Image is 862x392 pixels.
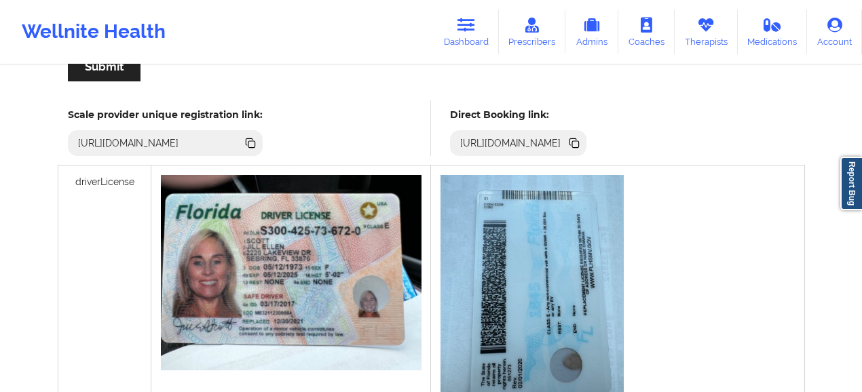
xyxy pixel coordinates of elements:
a: Medications [738,9,808,54]
a: Therapists [675,9,738,54]
a: Coaches [618,9,675,54]
a: Report Bug [840,157,862,210]
button: Submit [68,52,140,81]
div: [URL][DOMAIN_NAME] [455,136,567,150]
h5: Scale provider unique registration link: [68,109,263,121]
img: 87791143-d851-4ac7-95b7-2e387d948a60IMG_6318.jpeg [161,175,421,370]
a: Dashboard [434,9,499,54]
h5: Direct Booking link: [450,109,586,121]
div: [URL][DOMAIN_NAME] [73,136,185,150]
a: Admins [565,9,618,54]
a: Account [807,9,862,54]
a: Prescribers [499,9,566,54]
